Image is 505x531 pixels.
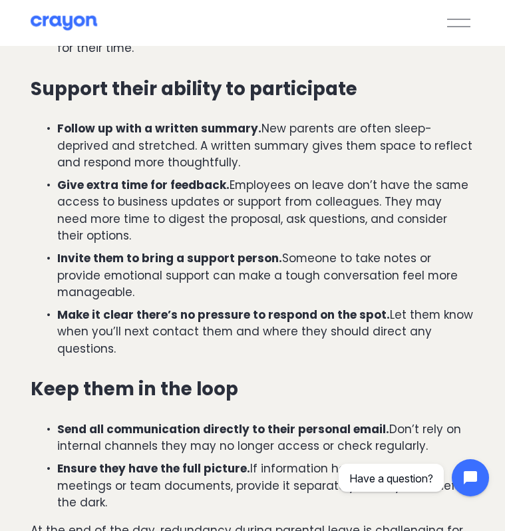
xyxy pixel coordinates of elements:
[57,421,475,455] p: Don’t rely on internal channels they may no longer access or check regularly.
[57,120,475,171] p: New parents are often sleep-deprived and stretched. A written summary gives them space to reflect...
[57,177,475,245] p: Employees on leave don’t have the same access to business updates or support from colleagues. The...
[57,307,475,357] p: Let them know when you’ll next contact them and where they should direct any questions.
[57,250,282,266] strong: Invite them to bring a support person.
[57,307,390,323] strong: Make it clear there’s no pressure to respond on the spot.
[57,120,261,136] strong: Follow up with a written summary.
[57,177,230,193] strong: Give extra time for feedback.
[57,250,475,301] p: Someone to take notes or provide emotional support can make a tough conversation feel more manage...
[57,460,250,476] strong: Ensure they have the full picture.
[31,15,97,31] img: Crayon
[57,421,389,437] strong: Send all communication directly to their personal email.
[31,379,475,399] h3: Keep them in the loop
[57,460,475,511] p: If information has been shared in meetings or team documents, provide it separately so they’re no...
[31,76,357,102] strong: Support their ability to participate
